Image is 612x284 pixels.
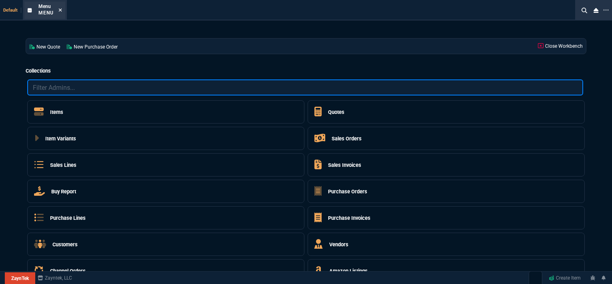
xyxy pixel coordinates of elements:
h5: Quotes [328,108,344,116]
h5: Customers [52,241,78,248]
h5: Sales Invoices [328,161,361,169]
a: New Quote [26,39,63,54]
a: Close Workbench [535,39,586,54]
a: Create Item [546,272,584,284]
nx-icon: Close Workbench [590,6,602,15]
h5: Vendors [329,241,348,248]
a: msbcCompanyName [35,274,74,282]
h5: Purchase Orders [328,188,367,195]
nx-icon: Search [578,6,590,15]
h5: Sales Orders [332,135,362,142]
h5: Items [50,108,63,116]
nx-icon: Close Tab [58,7,62,14]
p: Menu [38,10,54,16]
h5: Purchase Invoices [328,214,370,222]
span: Menu [38,4,51,9]
nx-icon: Open New Tab [603,6,609,14]
h5: Purchase Lines [50,214,86,222]
h5: Buy Report [51,188,76,195]
h5: Amazon Listings [329,267,368,275]
input: Filter Admins... [27,79,583,95]
span: Default [3,8,21,13]
h5: Collections [26,67,586,75]
h5: Sales Lines [50,161,76,169]
h5: Channel Orders [50,267,86,275]
a: New Purchase Order [63,39,121,54]
h5: Item Variants [45,135,76,142]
